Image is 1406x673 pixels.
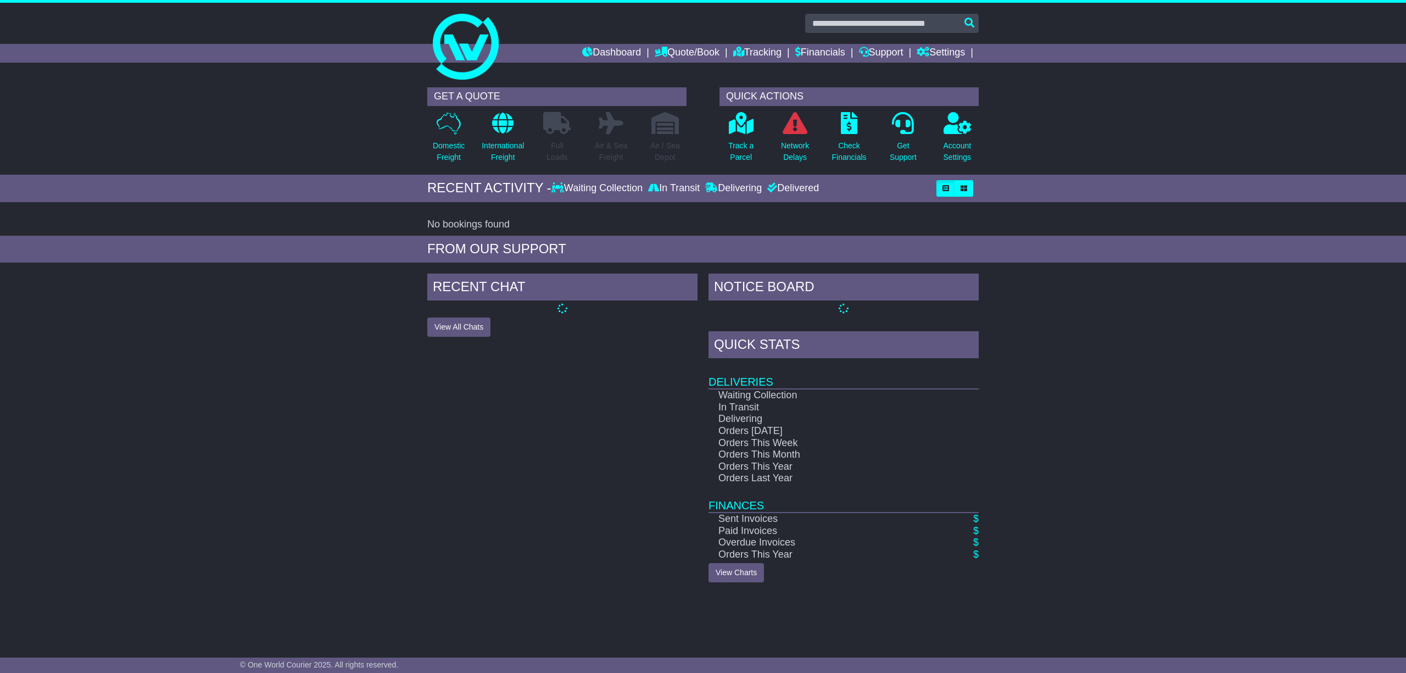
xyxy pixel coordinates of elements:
p: Get Support [890,140,917,163]
a: $ [973,549,979,560]
a: Support [859,44,903,63]
div: Delivered [765,182,819,194]
a: $ [973,537,979,548]
a: View Charts [708,563,764,582]
div: RECENT ACTIVITY - [427,180,551,196]
p: Check Financials [832,140,867,163]
td: Waiting Collection [708,389,940,402]
div: FROM OUR SUPPORT [427,241,979,257]
td: Orders This Year [708,549,940,561]
a: AccountSettings [943,112,972,169]
div: QUICK ACTIONS [719,87,979,106]
p: Air & Sea Freight [595,140,627,163]
a: Track aParcel [728,112,754,169]
span: © One World Courier 2025. All rights reserved. [240,660,399,669]
a: InternationalFreight [481,112,525,169]
div: Quick Stats [708,331,979,361]
p: Full Loads [543,140,571,163]
div: No bookings found [427,219,979,231]
a: DomesticFreight [432,112,465,169]
td: Finances [708,485,979,513]
td: Paid Invoices [708,525,940,537]
a: CheckFinancials [832,112,867,169]
a: $ [973,513,979,524]
td: In Transit [708,402,940,414]
td: Orders Last Year [708,472,940,485]
div: Waiting Collection [551,182,645,194]
a: GetSupport [889,112,917,169]
td: Sent Invoices [708,513,940,525]
td: Delivering [708,413,940,425]
a: $ [973,525,979,536]
p: Network Delays [781,140,809,163]
a: NetworkDelays [780,112,810,169]
div: In Transit [645,182,702,194]
p: International Freight [482,140,524,163]
td: Deliveries [708,361,979,389]
a: Financials [795,44,845,63]
td: Orders This Week [708,437,940,449]
a: Tracking [733,44,782,63]
td: Orders [DATE] [708,425,940,437]
td: Orders This Year [708,461,940,473]
p: Track a Parcel [728,140,754,163]
a: Quote/Book [655,44,719,63]
p: Account Settings [944,140,972,163]
div: GET A QUOTE [427,87,687,106]
button: View All Chats [427,318,490,337]
td: Orders This Month [708,449,940,461]
td: Overdue Invoices [708,537,940,549]
div: Delivering [702,182,765,194]
a: Dashboard [582,44,641,63]
p: Air / Sea Depot [650,140,680,163]
div: NOTICE BOARD [708,274,979,303]
a: Settings [917,44,965,63]
p: Domestic Freight [433,140,465,163]
div: RECENT CHAT [427,274,698,303]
